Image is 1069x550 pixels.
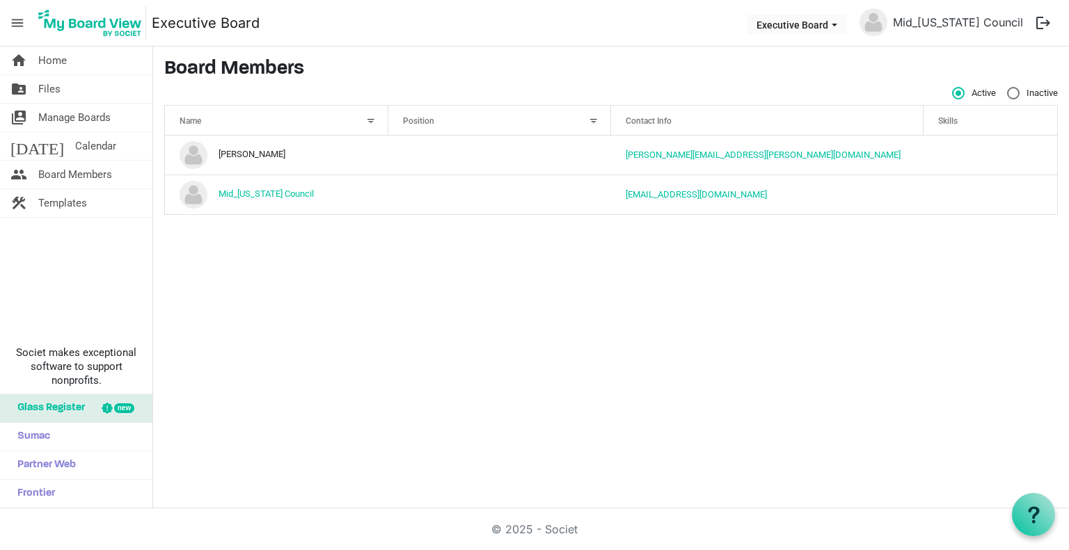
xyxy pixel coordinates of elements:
[38,161,112,188] span: Board Members
[1007,87,1058,99] span: Inactive
[626,116,672,126] span: Contact Info
[38,189,87,217] span: Templates
[887,8,1029,36] a: Mid_[US_STATE] Council
[10,451,76,479] span: Partner Web
[219,189,314,200] a: Mid_[US_STATE] Council
[38,75,61,103] span: Files
[10,480,55,508] span: Frontier
[747,15,846,34] button: Executive Board dropdownbutton
[152,9,260,37] a: Executive Board
[10,132,64,160] span: [DATE]
[388,136,612,175] td: column header Position
[924,136,1057,175] td: is template cell column header Skills
[180,141,207,169] img: no-profile-picture.svg
[114,403,134,413] div: new
[388,175,612,214] td: column header Position
[626,189,767,200] a: [EMAIL_ADDRESS][DOMAIN_NAME]
[403,116,434,126] span: Position
[164,58,1058,81] h3: Board Members
[924,175,1057,214] td: is template cell column header Skills
[165,175,388,214] td: Mid_iowa Council is template cell column header Name
[6,346,146,387] span: Societ makes exceptional software to support nonprofits.
[626,149,901,160] a: [PERSON_NAME][EMAIL_ADDRESS][PERSON_NAME][DOMAIN_NAME]
[38,47,67,74] span: Home
[952,87,996,99] span: Active
[75,132,116,160] span: Calendar
[34,6,146,40] img: My Board View Logo
[10,394,85,422] span: Glass Register
[34,6,152,40] a: My Board View Logo
[38,104,111,131] span: Manage Boards
[611,175,924,214] td: midiowa.councilbsa@scouting.org is template cell column header Contact Info
[180,116,201,126] span: Name
[1029,8,1058,38] button: logout
[611,136,924,175] td: Josh.williams@scouting.org is template cell column header Contact Info
[10,423,50,451] span: Sumac
[10,104,27,131] span: switch_account
[860,8,887,36] img: no-profile-picture.svg
[938,116,958,126] span: Skills
[180,181,207,209] img: no-profile-picture.svg
[10,47,27,74] span: home
[491,522,578,536] a: © 2025 - Societ
[10,189,27,217] span: construction
[10,161,27,188] span: people
[165,136,388,175] td: Josh Williams is template cell column header Name
[4,10,31,36] span: menu
[10,75,27,103] span: folder_shared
